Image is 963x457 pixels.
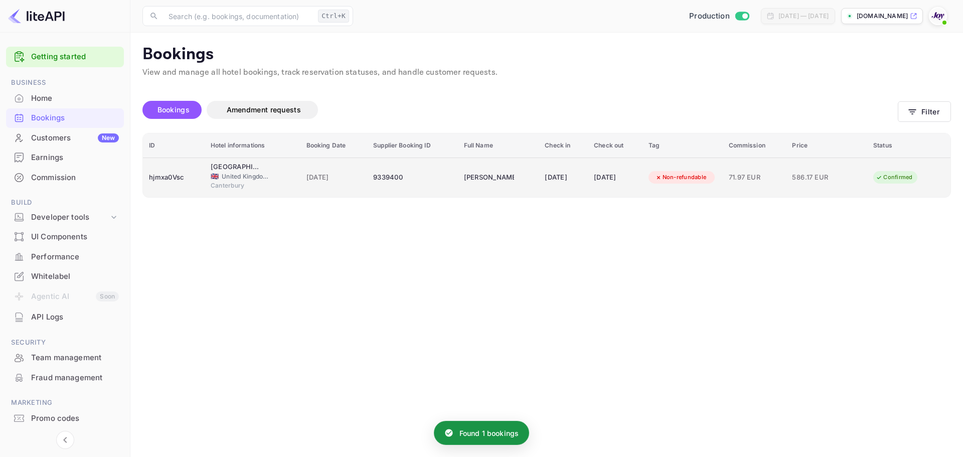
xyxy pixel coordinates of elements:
[464,170,514,186] div: Chiara Schorbach
[6,267,124,285] a: Whitelabel
[6,409,124,428] div: Promo codes
[6,348,124,368] div: Team management
[31,352,119,364] div: Team management
[157,105,190,114] span: Bookings
[6,409,124,427] a: Promo codes
[6,348,124,367] a: Team management
[227,105,301,114] span: Amendment requests
[930,8,946,24] img: With Joy
[31,271,119,282] div: Whitelabel
[142,101,898,119] div: account-settings tabs
[31,112,119,124] div: Bookings
[588,133,642,158] th: Check out
[6,108,124,127] a: Bookings
[56,431,74,449] button: Collapse navigation
[6,89,124,107] a: Home
[898,101,951,122] button: Filter
[778,12,829,21] div: [DATE] — [DATE]
[545,170,582,186] div: [DATE]
[792,172,842,183] span: 586.17 EUR
[6,308,124,327] div: API Logs
[6,209,124,226] div: Developer tools
[6,368,124,388] div: Fraud management
[211,162,261,172] div: Cathedral Gate Hotel
[6,308,124,326] a: API Logs
[6,128,124,148] div: CustomersNew
[6,108,124,128] div: Bookings
[306,172,362,183] span: [DATE]
[6,77,124,88] span: Business
[31,251,119,263] div: Performance
[31,152,119,164] div: Earnings
[729,172,780,183] span: 71.97 EUR
[6,337,124,348] span: Security
[318,10,349,23] div: Ctrl+K
[31,312,119,323] div: API Logs
[31,132,119,144] div: Customers
[6,89,124,108] div: Home
[6,368,124,387] a: Fraud management
[6,247,124,267] div: Performance
[8,8,65,24] img: LiteAPI logo
[6,47,124,67] div: Getting started
[98,133,119,142] div: New
[869,171,919,184] div: Confirmed
[143,133,205,158] th: ID
[6,267,124,286] div: Whitelabel
[6,148,124,167] a: Earnings
[142,45,951,65] p: Bookings
[300,133,368,158] th: Booking Date
[6,148,124,168] div: Earnings
[149,170,199,186] div: hjmxa0Vsc
[373,170,452,186] div: 9339400
[222,172,272,181] span: United Kingdom of [GEOGRAPHIC_DATA] and [GEOGRAPHIC_DATA]
[594,170,636,186] div: [DATE]
[689,11,730,22] span: Production
[6,227,124,247] div: UI Components
[723,133,786,158] th: Commission
[539,133,588,158] th: Check in
[31,231,119,243] div: UI Components
[143,133,950,197] table: booking table
[857,12,908,21] p: [DOMAIN_NAME]
[6,227,124,246] a: UI Components
[367,133,458,158] th: Supplier Booking ID
[6,247,124,266] a: Performance
[6,168,124,188] div: Commission
[211,181,261,190] span: Canterbury
[6,128,124,147] a: CustomersNew
[867,133,950,158] th: Status
[31,372,119,384] div: Fraud management
[142,67,951,79] p: View and manage all hotel bookings, track reservation statuses, and handle customer requests.
[786,133,867,158] th: Price
[31,212,109,223] div: Developer tools
[31,93,119,104] div: Home
[6,197,124,208] span: Build
[6,168,124,187] a: Commission
[643,133,723,158] th: Tag
[163,6,314,26] input: Search (e.g. bookings, documentation)
[211,173,219,180] span: United Kingdom of Great Britain and Northern Ireland
[31,51,119,63] a: Getting started
[205,133,300,158] th: Hotel informations
[685,11,753,22] div: Switch to Sandbox mode
[31,172,119,184] div: Commission
[649,171,713,184] div: Non-refundable
[31,413,119,424] div: Promo codes
[458,133,539,158] th: Full Name
[459,428,519,438] p: Found 1 bookings
[6,397,124,408] span: Marketing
